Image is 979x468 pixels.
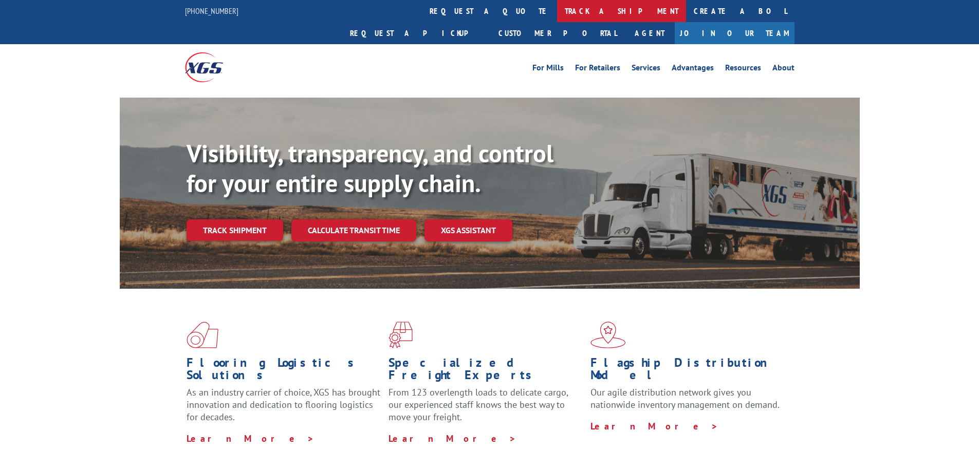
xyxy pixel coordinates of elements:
a: [PHONE_NUMBER] [185,6,238,16]
a: Learn More > [389,433,516,444]
a: Learn More > [590,420,718,432]
span: Our agile distribution network gives you nationwide inventory management on demand. [590,386,780,410]
h1: Flagship Distribution Model [590,357,785,386]
h1: Flooring Logistics Solutions [187,357,381,386]
h1: Specialized Freight Experts [389,357,583,386]
a: Advantages [672,64,714,75]
a: Resources [725,64,761,75]
img: xgs-icon-total-supply-chain-intelligence-red [187,322,218,348]
a: Customer Portal [491,22,624,44]
img: xgs-icon-flagship-distribution-model-red [590,322,626,348]
b: Visibility, transparency, and control for your entire supply chain. [187,137,553,199]
a: Request a pickup [342,22,491,44]
a: About [772,64,795,75]
span: As an industry carrier of choice, XGS has brought innovation and dedication to flooring logistics... [187,386,380,423]
a: Track shipment [187,219,283,241]
a: For Retailers [575,64,620,75]
img: xgs-icon-focused-on-flooring-red [389,322,413,348]
a: XGS ASSISTANT [424,219,512,241]
a: Join Our Team [675,22,795,44]
a: Agent [624,22,675,44]
a: Calculate transit time [291,219,416,241]
p: From 123 overlength loads to delicate cargo, our experienced staff knows the best way to move you... [389,386,583,432]
a: Learn More > [187,433,315,444]
a: For Mills [532,64,564,75]
a: Services [632,64,660,75]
